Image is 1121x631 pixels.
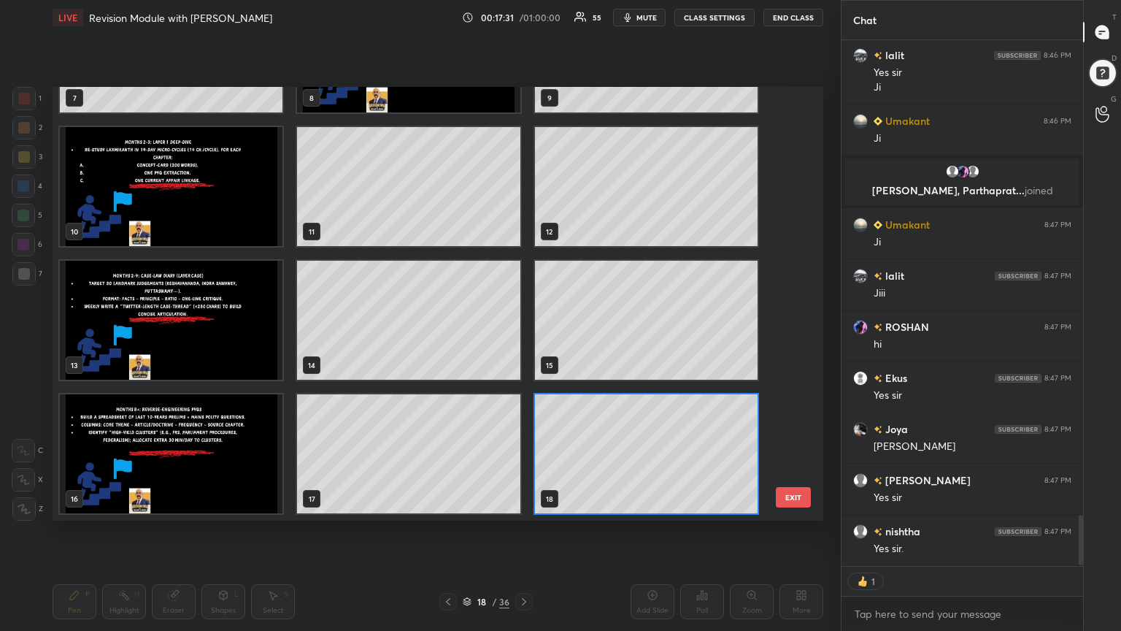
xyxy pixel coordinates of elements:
img: no-rating-badge.077c3623.svg [874,324,882,332]
img: 15ebc3b8b1df4d29ac518199e445f8f2.jpg [853,371,868,386]
div: Z [12,497,43,521]
img: f17032f4a335421d9ae01de1b69364c8.jpg [853,320,868,334]
h4: Revision Module with [PERSON_NAME] [89,11,272,25]
button: mute [613,9,666,26]
p: D [1112,53,1117,64]
div: 8:47 PM [1044,374,1071,383]
img: 17568252977SIVOV.pdf [60,261,282,380]
p: Chat [841,1,888,39]
div: hi [874,337,1071,352]
div: 8:47 PM [1044,476,1071,485]
img: 3 [853,48,868,63]
button: CLASS SETTINGS [674,9,755,26]
p: T [1112,12,1117,23]
div: Yes sir [874,491,1071,505]
div: Jiii [874,286,1071,301]
img: 4P8fHbbgJtejmAAAAAElFTkSuQmCC [995,272,1041,280]
div: grid [841,40,1083,566]
img: f17032f4a335421d9ae01de1b69364c8.jpg [955,164,970,179]
img: no-rating-badge.077c3623.svg [874,426,882,434]
img: 3 [853,269,868,283]
img: 52d47f86b7d341ddb5440370bcb9fccf.jpg [853,422,868,437]
img: 3 [853,218,868,232]
div: LIVE [53,9,83,26]
img: default.png [966,164,980,179]
h6: Ekus [882,370,907,386]
h6: nishtha [882,524,920,539]
div: / [492,597,496,606]
img: Learner_Badge_beginner_1_8b307cf2a0.svg [874,117,882,126]
img: no-rating-badge.077c3623.svg [874,477,882,485]
p: [PERSON_NAME], Parthaprat... [854,185,1071,196]
div: 2 [12,116,42,139]
h6: Umakant [882,217,930,232]
img: no-rating-badge.077c3623.svg [874,52,882,60]
div: 55 [593,14,601,21]
div: Ji [874,131,1071,146]
span: joined [1025,183,1053,197]
span: mute [636,12,657,23]
div: 8:47 PM [1044,425,1071,434]
img: 4P8fHbbgJtejmAAAAAElFTkSuQmCC [995,374,1041,383]
img: 4P8fHbbgJtejmAAAAAElFTkSuQmCC [994,51,1041,60]
div: X [12,468,43,492]
div: 3 [12,145,42,169]
img: default.png [853,524,868,539]
img: 4P8fHbbgJtejmAAAAAElFTkSuQmCC [995,527,1041,536]
img: Learner_Badge_beginner_1_8b307cf2a0.svg [874,221,882,229]
div: Yes sir [874,66,1071,80]
img: thumbs_up.png [855,574,870,589]
div: C [12,439,43,462]
button: End Class [763,9,823,26]
div: 1 [870,575,876,587]
img: default.png [853,473,868,488]
div: 36 [499,595,509,608]
h6: Joya [882,421,908,437]
div: 8:47 PM [1044,272,1071,280]
h6: ROSHAN [882,319,929,334]
img: no-rating-badge.077c3623.svg [874,272,882,280]
img: no-rating-badge.077c3623.svg [874,375,882,383]
img: no-rating-badge.077c3623.svg [874,528,882,536]
h6: lalit [882,268,904,283]
div: 8:46 PM [1044,51,1071,60]
img: 4P8fHbbgJtejmAAAAAElFTkSuQmCC [995,425,1041,434]
div: Ji [874,80,1071,95]
div: Yes sir [874,389,1071,403]
p: G [1111,93,1117,104]
div: [PERSON_NAME] [874,440,1071,454]
div: 4 [12,175,42,198]
img: 3 [853,114,868,129]
div: 1 [12,87,42,110]
div: grid [53,87,798,521]
div: Yes sir. [874,542,1071,557]
div: 18 [474,597,489,606]
h6: [PERSON_NAME] [882,473,971,488]
img: default.png [945,164,960,179]
div: 6 [12,233,42,256]
button: EXIT [776,487,811,508]
div: 5 [12,204,42,227]
div: 7 [12,262,42,286]
div: 8:47 PM [1044,323,1071,332]
div: Ji [874,235,1071,250]
div: 8:47 PM [1044,527,1071,536]
div: 8:47 PM [1044,221,1071,229]
h6: Umakant [882,113,930,129]
h6: lalit [882,47,904,63]
img: 17568252977SIVOV.pdf [60,394,282,513]
img: 17568252977SIVOV.pdf [60,127,282,246]
div: 8:46 PM [1044,117,1071,126]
